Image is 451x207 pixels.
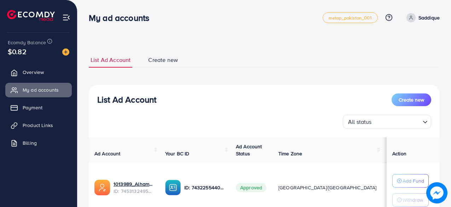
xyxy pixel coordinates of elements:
button: Add Fund [392,174,429,188]
a: metap_pakistan_001 [323,12,378,23]
img: image [426,182,447,203]
span: Action [392,150,406,157]
span: My ad accounts [23,86,59,93]
span: metap_pakistan_001 [329,16,372,20]
p: ID: 7432255440681041937 [184,183,225,192]
span: Ad Account Status [236,143,262,157]
span: Billing [23,139,37,146]
span: Time Zone [278,150,302,157]
span: Ecomdy Balance [8,39,46,46]
span: Create new [399,96,424,103]
h3: My ad accounts [89,13,155,23]
img: menu [62,13,70,22]
input: Search for option [374,115,420,127]
p: Withdraw [403,196,423,204]
span: Ad Account [94,150,121,157]
img: image [62,48,69,56]
img: logo [7,10,55,21]
span: $0.82 [8,46,27,57]
span: Overview [23,69,44,76]
span: ID: 7453132495568388113 [114,188,154,195]
h3: List Ad Account [97,94,156,105]
span: [GEOGRAPHIC_DATA]/[GEOGRAPHIC_DATA] [278,184,377,191]
img: ic-ba-acc.ded83a64.svg [165,180,181,195]
button: Create new [392,93,431,106]
p: Add Fund [403,177,424,185]
div: Search for option [343,115,431,129]
a: 1013989_Alhamdulillah_1735317642286 [114,180,154,188]
a: Payment [5,100,72,115]
a: Product Links [5,118,72,132]
span: Create new [148,56,178,64]
a: Saddique [404,13,440,22]
p: Saddique [418,13,440,22]
div: <span class='underline'>1013989_Alhamdulillah_1735317642286</span></br>7453132495568388113 [114,180,154,195]
span: Approved [236,183,266,192]
a: Billing [5,136,72,150]
span: Product Links [23,122,53,129]
a: Overview [5,65,72,79]
img: ic-ads-acc.e4c84228.svg [94,180,110,195]
button: Withdraw [392,193,429,207]
span: Payment [23,104,42,111]
span: All status [347,117,373,127]
span: List Ad Account [91,56,131,64]
a: My ad accounts [5,83,72,97]
span: Your BC ID [165,150,190,157]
